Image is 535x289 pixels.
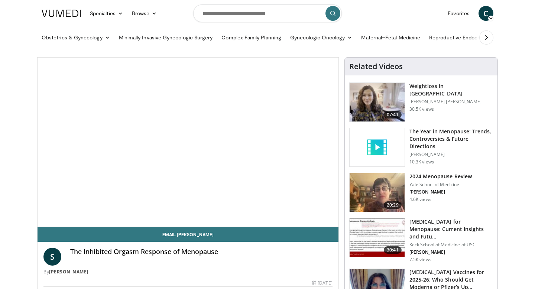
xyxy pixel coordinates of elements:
[43,269,333,275] div: By
[409,99,493,105] p: [PERSON_NAME] [PERSON_NAME]
[350,218,405,257] img: 47271b8a-94f4-49c8-b914-2a3d3af03a9e.150x105_q85_crop-smart_upscale.jpg
[350,128,405,167] img: video_placeholder_short.svg
[384,201,402,209] span: 20:29
[349,218,493,263] a: 30:41 [MEDICAL_DATA] for Menopause: Current Insights and Futu… Keck School of Medicine of USC [PE...
[384,111,402,118] span: 07:41
[479,6,493,21] a: C
[38,227,338,242] a: Email [PERSON_NAME]
[42,10,81,17] img: VuMedi Logo
[409,257,431,263] p: 7.5K views
[409,197,431,202] p: 4.6K views
[409,173,472,180] h3: 2024 Menopause Review
[70,248,333,256] h4: The Inhibited Orgasm Response of Menopause
[409,128,493,150] h3: The Year in Menopause: Trends, Controversies & Future Directions
[37,30,114,45] a: Obstetrics & Gynecology
[43,248,61,266] a: S
[312,280,332,286] div: [DATE]
[409,218,493,240] h3: [MEDICAL_DATA] for Menopause: Current Insights and Futu…
[409,249,493,255] p: [PERSON_NAME]
[114,30,217,45] a: Minimally Invasive Gynecologic Surgery
[357,30,425,45] a: Maternal–Fetal Medicine
[127,6,162,21] a: Browse
[349,82,493,122] a: 07:41 Weightloss in [GEOGRAPHIC_DATA] [PERSON_NAME] [PERSON_NAME] 30.5K views
[349,128,493,167] a: The Year in Menopause: Trends, Controversies & Future Directions [PERSON_NAME] 10.3K views
[384,246,402,254] span: 30:41
[409,189,472,195] p: [PERSON_NAME]
[49,269,88,275] a: [PERSON_NAME]
[409,182,472,188] p: Yale School of Medicine
[350,173,405,212] img: 692f135d-47bd-4f7e-b54d-786d036e68d3.150x105_q85_crop-smart_upscale.jpg
[409,106,434,112] p: 30.5K views
[409,159,434,165] p: 10.3K views
[85,6,127,21] a: Specialties
[350,83,405,121] img: 9983fed1-7565-45be-8934-aef1103ce6e2.150x105_q85_crop-smart_upscale.jpg
[349,62,403,71] h4: Related Videos
[409,82,493,97] h3: Weightloss in [GEOGRAPHIC_DATA]
[193,4,342,22] input: Search topics, interventions
[217,30,286,45] a: Complex Family Planning
[409,152,493,158] p: [PERSON_NAME]
[349,173,493,212] a: 20:29 2024 Menopause Review Yale School of Medicine [PERSON_NAME] 4.6K views
[443,6,474,21] a: Favorites
[38,58,338,227] video-js: Video Player
[286,30,357,45] a: Gynecologic Oncology
[409,242,493,248] p: Keck School of Medicine of USC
